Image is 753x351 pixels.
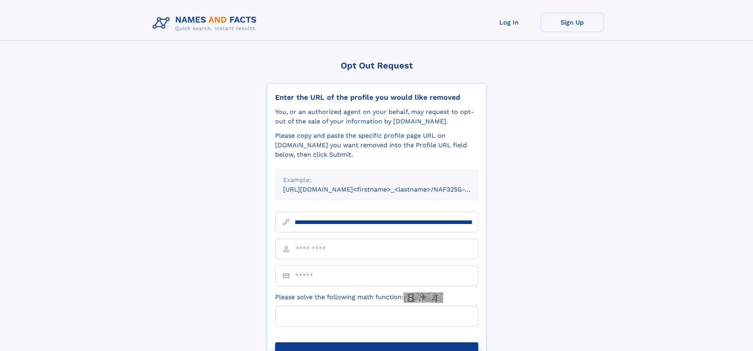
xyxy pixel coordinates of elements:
[541,13,604,32] a: Sign Up
[275,131,478,159] div: Please copy and paste the specific profile page URL on [DOMAIN_NAME] you want removed into the Pr...
[283,175,470,185] div: Example:
[275,292,443,303] label: Please solve the following math function:
[267,61,487,70] div: Opt Out Request
[477,13,541,32] a: Log In
[283,186,493,193] small: [URL][DOMAIN_NAME]<firstname>_<lastname>/NAF325G-xxxxxxxx
[275,107,478,126] div: You, or an authorized agent on your behalf, may request to opt-out of the sale of your informatio...
[275,93,478,102] div: Enter the URL of the profile you would like removed
[149,13,263,34] img: Logo Names and Facts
